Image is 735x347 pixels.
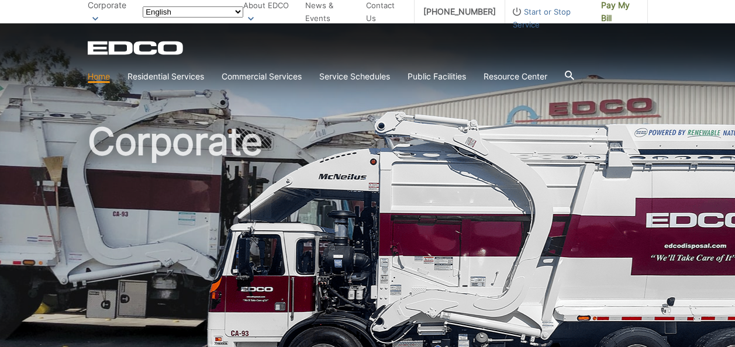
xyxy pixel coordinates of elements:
[127,70,204,83] a: Residential Services
[222,70,302,83] a: Commercial Services
[88,70,110,83] a: Home
[484,70,547,83] a: Resource Center
[88,41,185,55] a: EDCD logo. Return to the homepage.
[319,70,390,83] a: Service Schedules
[143,6,243,18] select: Select a language
[408,70,466,83] a: Public Facilities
